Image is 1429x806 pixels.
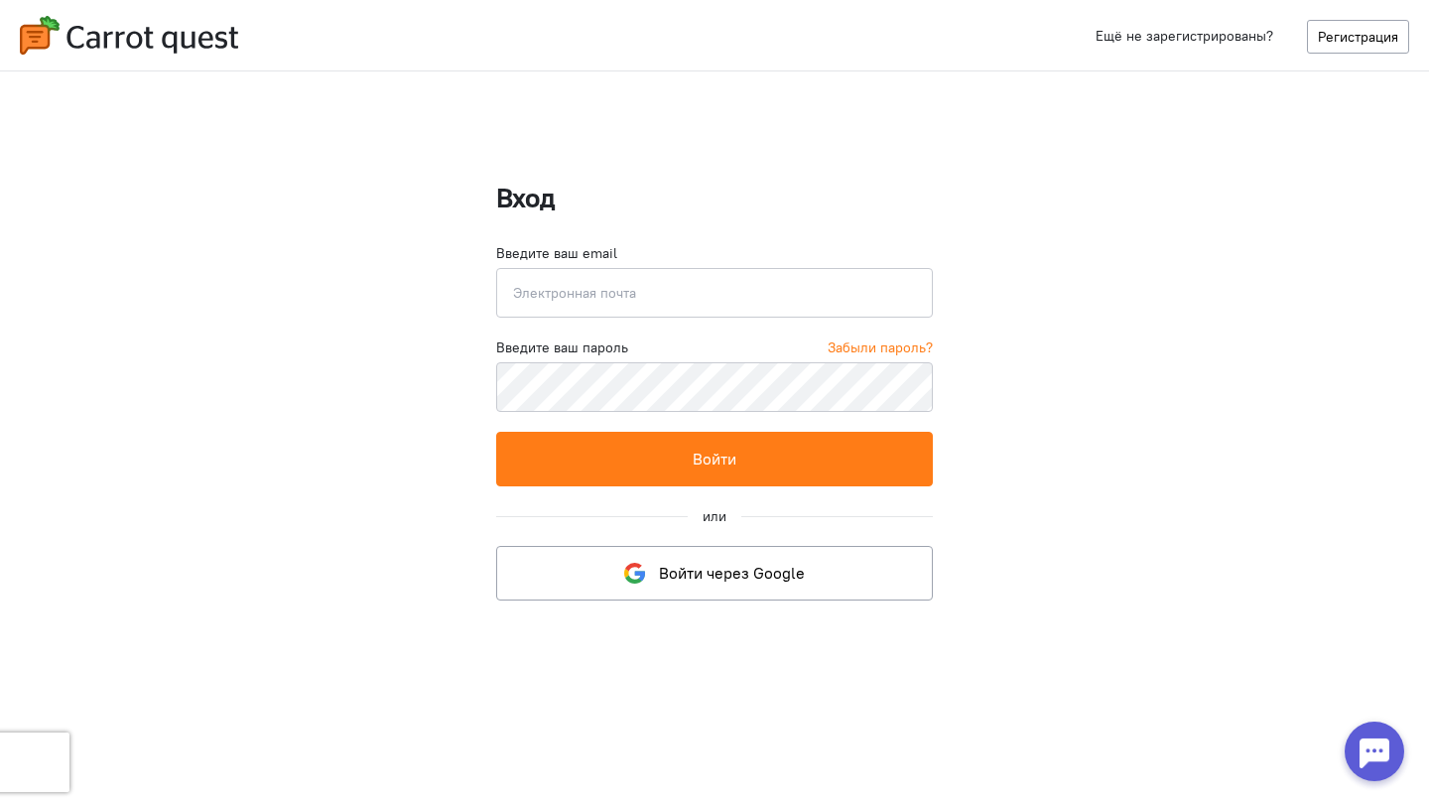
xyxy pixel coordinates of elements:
[20,16,238,55] img: carrot-quest-logo.svg
[703,506,726,526] div: или
[828,337,933,357] a: Забыли пароль?
[1096,27,1273,45] span: Ещё не зарегистрированы?
[496,180,555,215] strong: Вход
[496,268,933,318] input: Электронная почта
[624,563,645,584] img: google-logo.svg
[1307,20,1409,54] a: Регистрация
[496,432,933,486] button: Войти
[496,243,617,263] label: Введите ваш email
[659,563,805,583] span: Войти через Google
[496,337,628,357] label: Введите ваш пароль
